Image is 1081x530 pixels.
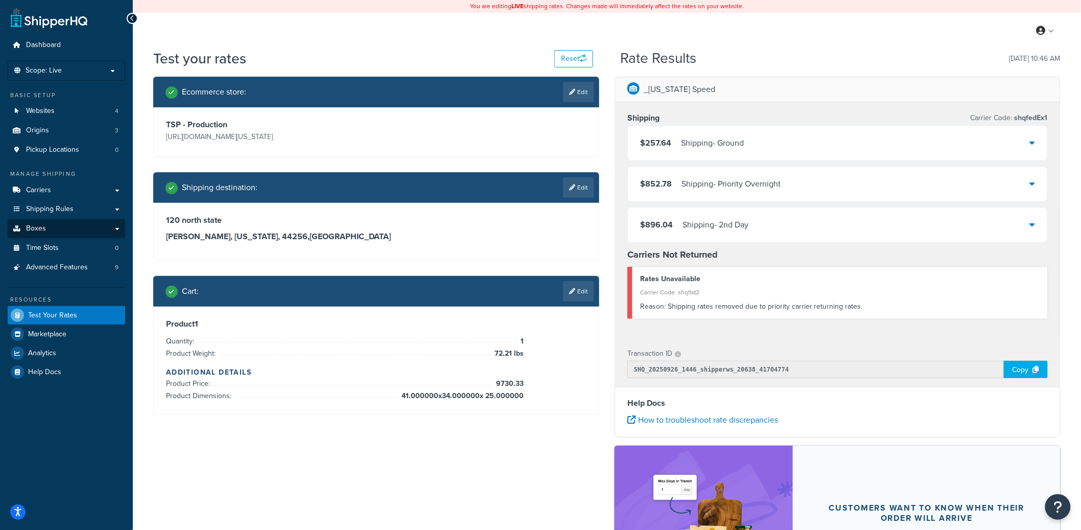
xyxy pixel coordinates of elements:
a: Test Your Rates [8,306,125,325]
span: Boxes [26,224,46,233]
a: Help Docs [8,363,125,381]
p: [URL][DOMAIN_NAME][US_STATE] [166,130,374,144]
a: Analytics [8,344,125,362]
li: Time Slots [8,239,125,258]
span: Help Docs [28,368,61,377]
li: Origins [8,121,125,140]
a: Shipping Rules [8,200,125,219]
p: [DATE] 10:46 AM [1009,52,1061,66]
span: 0 [115,244,119,252]
span: Product Price: [166,378,213,389]
span: 3 [115,126,119,135]
span: 4 [115,107,119,116]
span: $852.78 [640,178,672,190]
span: $257.64 [640,137,671,149]
span: Websites [26,107,55,116]
span: Marketplace [28,330,66,339]
span: Test Your Rates [28,311,77,320]
a: Carriers [8,181,125,200]
span: Pickup Locations [26,146,79,154]
h2: Ecommerce store : [182,87,246,97]
a: Advanced Features9 [8,258,125,277]
li: Pickup Locations [8,141,125,159]
div: Customers want to know when their order will arrive [817,503,1036,523]
span: Dashboard [26,41,61,50]
a: Time Slots0 [8,239,125,258]
a: Origins3 [8,121,125,140]
a: Boxes [8,219,125,238]
a: How to troubleshoot rate discrepancies [627,414,778,426]
span: 9 [115,263,119,272]
strong: Carriers Not Returned [627,248,718,261]
div: Resources [8,295,125,304]
span: 0 [115,146,119,154]
div: Carrier Code: shqflat2 [640,285,1040,299]
h2: Shipping destination : [182,183,257,192]
div: Basic Setup [8,91,125,100]
li: Advanced Features [8,258,125,277]
h1: Test your rates [153,49,246,68]
span: shqfedEx1 [1013,112,1048,123]
h3: 120 north state [166,215,586,225]
h3: [PERSON_NAME], [US_STATE], 44256 , [GEOGRAPHIC_DATA] [166,232,586,242]
a: Edit [563,281,594,302]
div: Shipping - Ground [681,136,744,150]
p: Carrier Code: [971,111,1048,125]
span: Time Slots [26,244,59,252]
span: Shipping Rules [26,205,74,214]
div: Shipping - 2nd Day [683,218,748,232]
span: 9730.33 [494,378,524,390]
button: Reset [554,50,593,67]
h4: Additional Details [166,367,586,378]
a: Dashboard [8,36,125,55]
span: Scope: Live [26,66,62,75]
span: Analytics [28,349,56,358]
span: Origins [26,126,49,135]
span: Product Weight: [166,348,218,359]
div: Manage Shipping [8,170,125,178]
button: Open Resource Center [1045,494,1071,520]
div: Copy [1004,361,1048,378]
span: 1 [518,335,524,348]
span: Advanced Features [26,263,88,272]
span: Quantity: [166,336,197,347]
span: $896.04 [640,219,673,231]
b: LIVE [511,2,524,11]
p: Transaction ID [627,347,672,361]
div: Rates Unavailable [640,272,1040,286]
span: Product Dimensions: [166,390,234,401]
a: Edit [563,177,594,198]
h3: Product 1 [166,319,586,329]
a: Pickup Locations0 [8,141,125,159]
li: Websites [8,102,125,121]
p: _[US_STATE] Speed [644,82,715,97]
h2: Rate Results [621,51,697,66]
div: Shipping - Priority Overnight [682,177,781,191]
a: Websites4 [8,102,125,121]
div: Shipping rates removed due to priority carrier returning rates. [640,299,1040,314]
span: Carriers [26,186,51,195]
h3: TSP - Production [166,120,374,130]
h4: Help Docs [627,397,1048,409]
span: 72.21 lbs [492,348,524,360]
span: Reason: [640,301,666,312]
a: Marketplace [8,325,125,343]
span: 41.000000 x 34.000000 x 25.000000 [399,390,524,402]
a: Edit [563,82,594,102]
h3: Shipping [627,113,660,123]
h2: Cart : [182,287,199,296]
